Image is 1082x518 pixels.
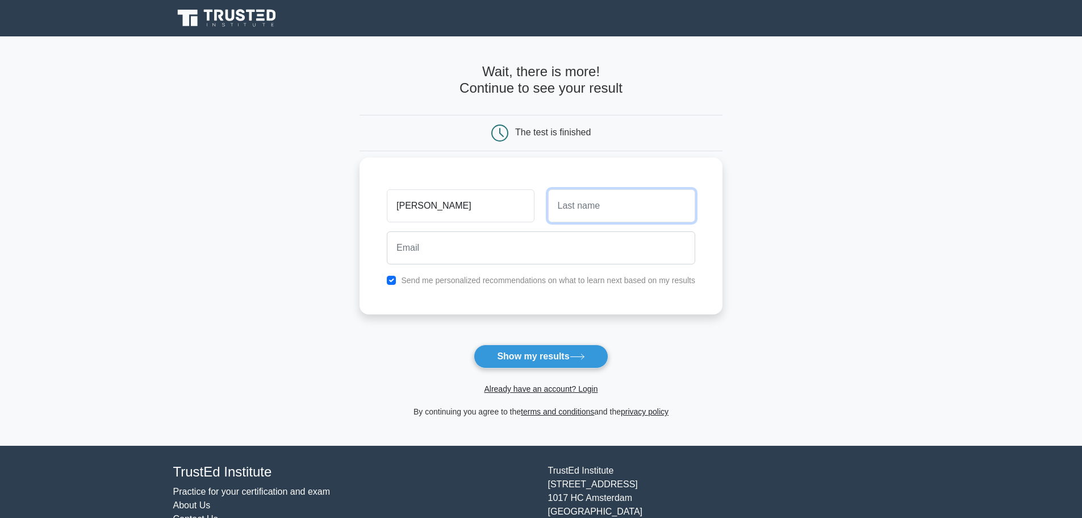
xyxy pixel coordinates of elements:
[474,345,608,368] button: Show my results
[621,407,669,416] a: privacy policy
[387,231,695,264] input: Email
[173,500,211,510] a: About Us
[173,464,534,480] h4: TrustEd Institute
[548,189,695,222] input: Last name
[173,487,331,496] a: Practice for your certification and exam
[521,407,594,416] a: terms and conditions
[353,405,729,418] div: By continuing you agree to the and the
[387,189,534,222] input: First name
[484,384,598,393] a: Already have an account? Login
[360,64,722,97] h4: Wait, there is more! Continue to see your result
[401,276,695,285] label: Send me personalized recommendations on what to learn next based on my results
[515,127,591,137] div: The test is finished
